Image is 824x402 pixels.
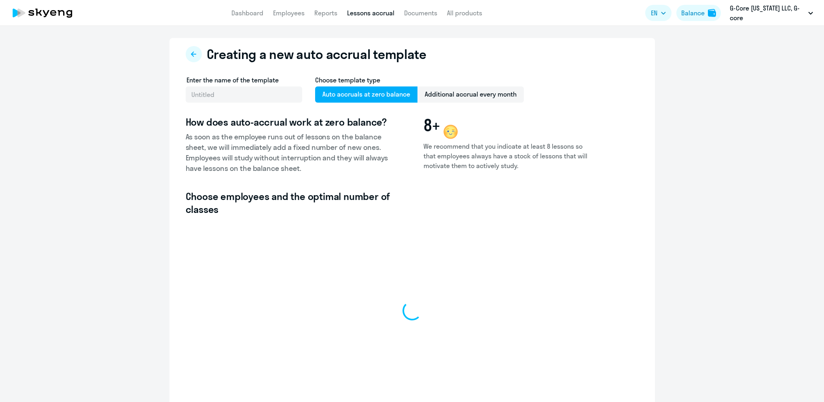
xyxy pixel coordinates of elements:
a: Employees [273,9,305,17]
span: Auto accruals at zero balance [315,86,417,103]
span: 8+ [424,116,441,135]
h2: Creating a new auto accrual template [207,46,426,62]
a: All products [447,9,482,17]
a: Reports [314,9,337,17]
span: EN [651,8,657,18]
img: balance [708,9,716,17]
span: Enter the name of the template [186,76,279,84]
h3: How does auto-accrual work at zero balance? [186,116,390,128]
h3: Choose employees and the optimal number of classes [186,190,390,216]
button: G-Core [US_STATE] LLC, G-core [726,3,817,23]
span: Additional accrual every month [417,86,524,103]
h4: Choose template type [315,75,524,85]
a: Documents [404,9,437,17]
input: Untitled [186,86,302,103]
div: Balance [681,8,705,18]
p: We recommend that you indicate at least 8 lessons so that employees always have a stock of lesson... [424,141,590,170]
button: Balancebalance [676,5,721,21]
img: wink [441,122,460,141]
button: EN [645,5,671,21]
p: G-Core [US_STATE] LLC, G-core [730,3,805,23]
a: Dashboard [231,9,263,17]
a: Lessons accrual [347,9,394,17]
p: As soon as the employee runs out of lessons on the balance sheet, we will immediately add a fixed... [186,132,390,174]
